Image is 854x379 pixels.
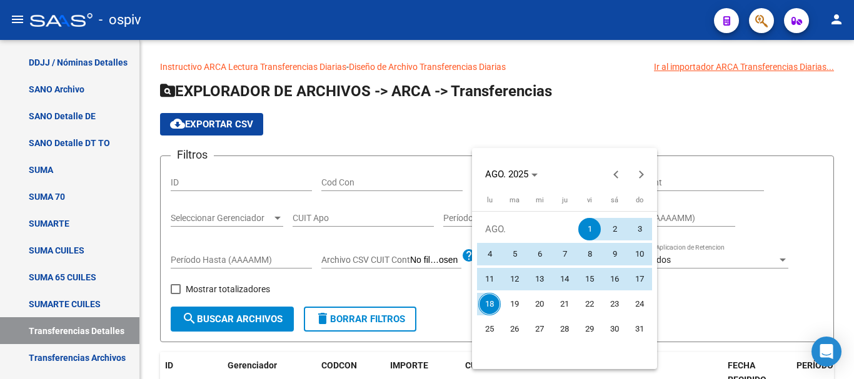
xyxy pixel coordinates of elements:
[636,196,643,204] span: do
[477,292,502,317] button: 18 de agosto de 2025
[527,317,552,342] button: 27 de agosto de 2025
[527,292,552,317] button: 20 de agosto de 2025
[552,267,577,292] button: 14 de agosto de 2025
[487,196,493,204] span: lu
[552,242,577,267] button: 7 de agosto de 2025
[602,292,627,317] button: 23 de agosto de 2025
[577,267,602,292] button: 15 de agosto de 2025
[577,217,602,242] button: 1 de agosto de 2025
[528,318,551,340] span: 27
[627,217,652,242] button: 3 de agosto de 2025
[503,293,526,315] span: 19
[528,268,551,290] span: 13
[611,196,618,204] span: sá
[502,267,527,292] button: 12 de agosto de 2025
[553,318,576,340] span: 28
[577,242,602,267] button: 8 de agosto de 2025
[552,317,577,342] button: 28 de agosto de 2025
[478,318,501,340] span: 25
[477,217,577,242] td: AGO.
[602,217,627,242] button: 2 de agosto de 2025
[627,292,652,317] button: 24 de agosto de 2025
[502,317,527,342] button: 26 de agosto de 2025
[552,292,577,317] button: 21 de agosto de 2025
[503,243,526,265] span: 5
[578,293,601,315] span: 22
[477,267,502,292] button: 11 de agosto de 2025
[577,317,602,342] button: 29 de agosto de 2025
[528,243,551,265] span: 6
[477,317,502,342] button: 25 de agosto de 2025
[603,268,626,290] span: 16
[528,293,551,315] span: 20
[578,318,601,340] span: 29
[502,242,527,267] button: 5 de agosto de 2025
[602,317,627,342] button: 30 de agosto de 2025
[629,162,654,187] button: Next month
[527,267,552,292] button: 13 de agosto de 2025
[485,169,528,180] span: AGO. 2025
[477,242,502,267] button: 4 de agosto de 2025
[603,218,626,240] span: 2
[527,242,552,267] button: 6 de agosto de 2025
[536,196,544,204] span: mi
[602,267,627,292] button: 16 de agosto de 2025
[627,317,652,342] button: 31 de agosto de 2025
[553,293,576,315] span: 21
[628,268,651,290] span: 17
[502,292,527,317] button: 19 de agosto de 2025
[627,267,652,292] button: 17 de agosto de 2025
[811,337,841,367] div: Open Intercom Messenger
[578,268,601,290] span: 15
[480,163,543,185] button: Choose month and year
[503,268,526,290] span: 12
[628,293,651,315] span: 24
[627,242,652,267] button: 10 de agosto de 2025
[628,218,651,240] span: 3
[603,293,626,315] span: 23
[604,162,629,187] button: Previous month
[553,268,576,290] span: 14
[478,243,501,265] span: 4
[510,196,520,204] span: ma
[603,243,626,265] span: 9
[587,196,592,204] span: vi
[553,243,576,265] span: 7
[503,318,526,340] span: 26
[603,318,626,340] span: 30
[478,293,501,315] span: 18
[478,268,501,290] span: 11
[602,242,627,267] button: 9 de agosto de 2025
[577,292,602,317] button: 22 de agosto de 2025
[628,243,651,265] span: 10
[562,196,568,204] span: ju
[578,243,601,265] span: 8
[628,318,651,340] span: 31
[578,218,601,240] span: 1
